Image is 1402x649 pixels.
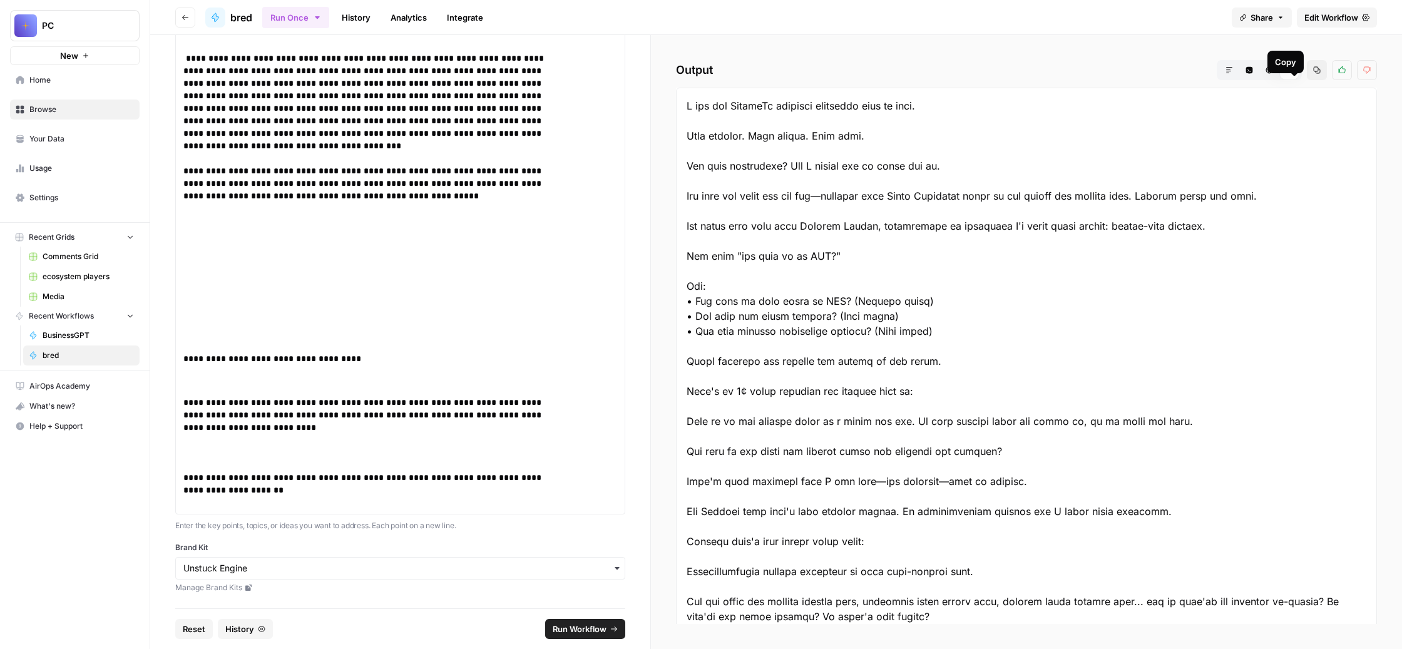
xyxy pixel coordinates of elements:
[23,325,140,345] a: BusinessGPT
[183,562,617,575] input: Unstuck Engine
[10,100,140,120] a: Browse
[42,19,118,32] span: PC
[1275,56,1296,68] div: Copy
[23,345,140,365] a: bred
[218,619,273,639] button: History
[545,619,625,639] button: Run Workflow
[10,228,140,247] button: Recent Grids
[676,60,1377,80] h2: Output
[1251,11,1273,24] span: Share
[10,70,140,90] a: Home
[1297,8,1377,28] a: Edit Workflow
[10,129,140,149] a: Your Data
[10,188,140,208] a: Settings
[175,582,625,593] a: Manage Brand Kits
[10,46,140,65] button: New
[10,376,140,396] a: AirOps Academy
[230,10,252,25] span: bred
[175,519,625,532] p: Enter the key points, topics, or ideas you want to address. Each point on a new line.
[175,619,213,639] button: Reset
[262,7,329,28] button: Run Once
[60,49,78,62] span: New
[14,14,37,37] img: PC Logo
[29,381,134,392] span: AirOps Academy
[1232,8,1292,28] button: Share
[334,8,378,28] a: History
[43,271,134,282] span: ecosystem players
[29,421,134,432] span: Help + Support
[23,267,140,287] a: ecosystem players
[29,133,134,145] span: Your Data
[43,291,134,302] span: Media
[439,8,491,28] a: Integrate
[29,192,134,203] span: Settings
[10,416,140,436] button: Help + Support
[10,396,140,416] button: What's new?
[10,158,140,178] a: Usage
[29,310,94,322] span: Recent Workflows
[175,542,625,553] label: Brand Kit
[183,623,205,635] span: Reset
[43,330,134,341] span: BusinessGPT
[29,104,134,115] span: Browse
[29,232,74,243] span: Recent Grids
[205,8,252,28] a: bred
[23,287,140,307] a: Media
[29,74,134,86] span: Home
[11,397,139,416] div: What's new?
[43,251,134,262] span: Comments Grid
[10,307,140,325] button: Recent Workflows
[553,623,606,635] span: Run Workflow
[23,247,140,267] a: Comments Grid
[29,163,134,174] span: Usage
[225,623,254,635] span: History
[1304,11,1358,24] span: Edit Workflow
[10,10,140,41] button: Workspace: PC
[383,8,434,28] a: Analytics
[43,350,134,361] span: bred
